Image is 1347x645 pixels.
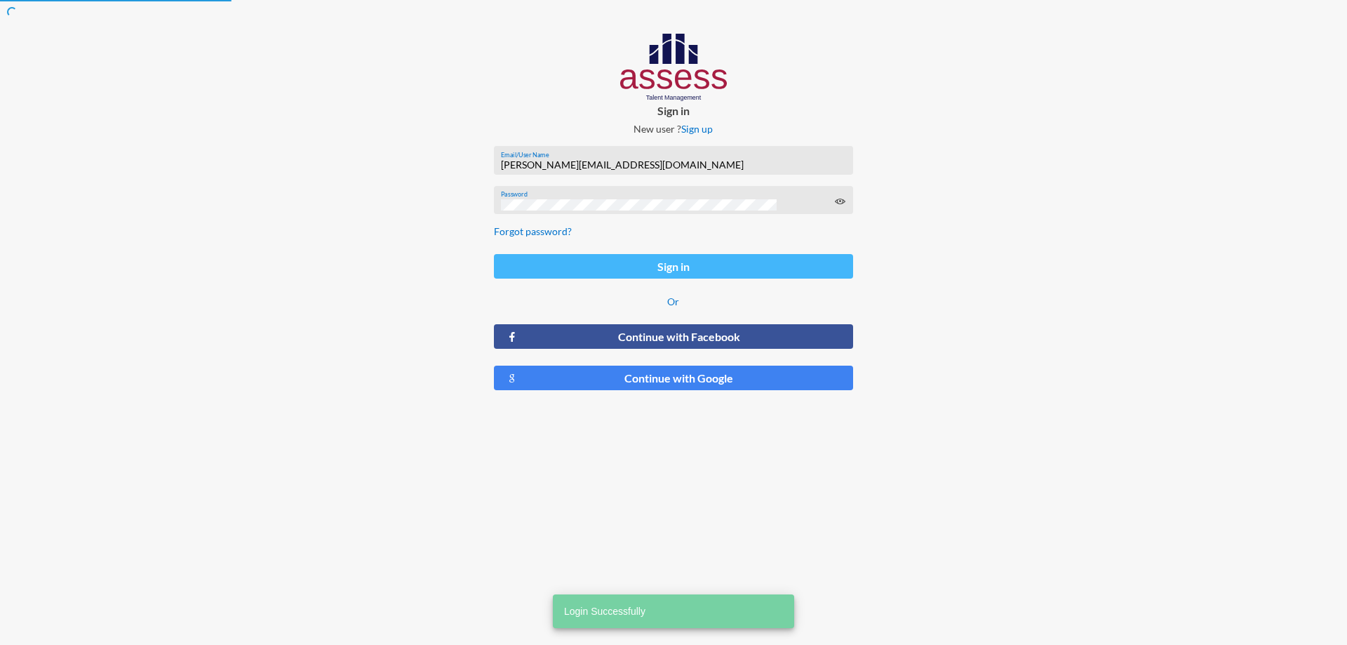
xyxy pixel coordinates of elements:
[564,604,645,618] span: Login Successfully
[494,295,853,307] p: Or
[483,104,864,117] p: Sign in
[494,225,572,237] a: Forgot password?
[494,366,853,390] button: Continue with Google
[620,34,728,101] img: AssessLogoo.svg
[494,324,853,349] button: Continue with Facebook
[483,123,864,135] p: New user ?
[681,123,713,135] a: Sign up
[494,254,853,279] button: Sign in
[501,159,845,171] input: Email/User Name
